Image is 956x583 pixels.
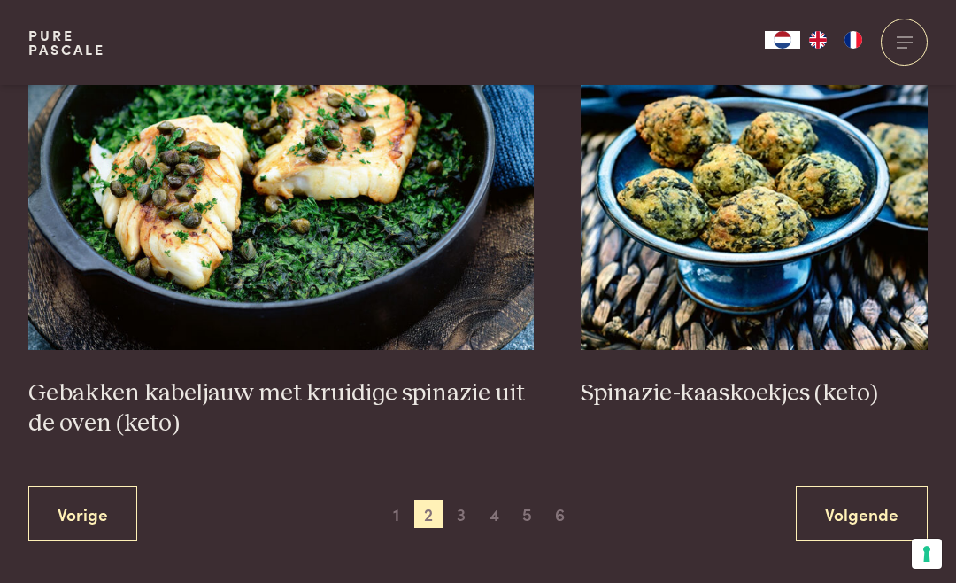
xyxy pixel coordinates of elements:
[382,500,410,528] span: 1
[765,31,800,49] a: NL
[481,500,509,528] span: 4
[765,31,871,49] aside: Language selected: Nederlands
[836,31,871,49] a: FR
[28,28,105,57] a: PurePascale
[28,486,137,542] a: Vorige
[581,378,928,409] h3: Spinazie-kaaskoekjes (keto)
[800,31,836,49] a: EN
[912,539,942,569] button: Uw voorkeuren voor toestemming voor trackingtechnologieën
[800,31,871,49] ul: Language list
[447,500,475,528] span: 3
[796,486,928,542] a: Volgende
[546,500,574,528] span: 6
[513,500,542,528] span: 5
[28,378,534,439] h3: Gebakken kabeljauw met kruidige spinazie uit de oven (keto)
[414,500,443,528] span: 2
[765,31,800,49] div: Language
